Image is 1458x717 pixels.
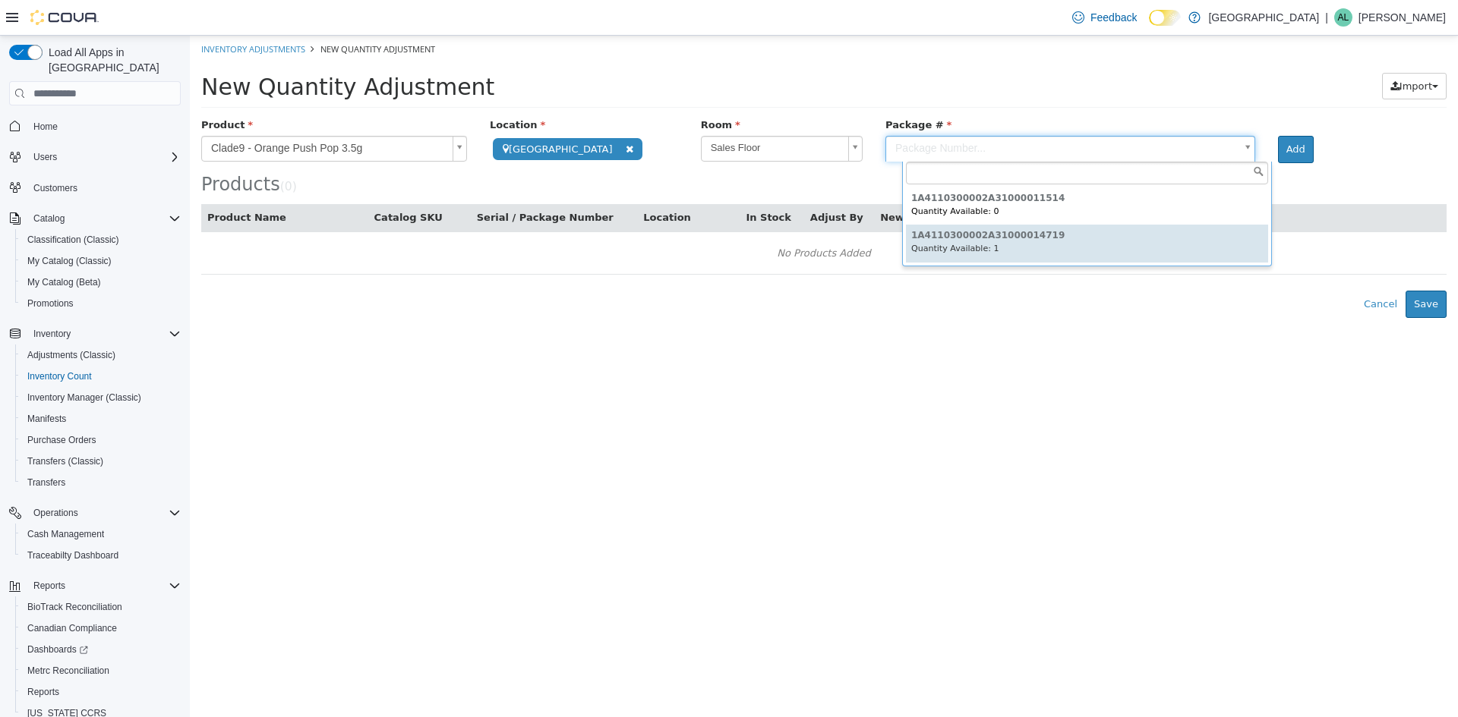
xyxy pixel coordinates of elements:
span: Transfers (Classic) [27,455,103,467]
span: Canadian Compliance [21,619,181,637]
span: Customers [27,178,181,197]
button: Transfers (Classic) [15,451,187,472]
span: Traceabilty Dashboard [21,546,181,564]
span: My Catalog (Beta) [27,276,101,288]
h6: 1A4110300002A31000011514 [721,158,1073,168]
span: My Catalog (Classic) [21,252,181,270]
span: Feedback [1090,10,1137,25]
button: Transfers [15,472,187,493]
a: Customers [27,179,84,197]
span: Metrc Reconciliation [21,662,181,680]
span: Reports [21,683,181,701]
span: Operations [27,504,181,522]
a: Classification (Classic) [21,231,125,249]
span: Metrc Reconciliation [27,665,109,677]
a: Transfers [21,473,71,492]
button: Adjustments (Classic) [15,344,187,366]
span: Home [33,121,58,133]
span: Adjustments (Classic) [21,346,181,364]
span: BioTrack Reconciliation [21,598,181,616]
span: Inventory [33,328,71,340]
span: Inventory Count [21,367,181,385]
span: Promotions [21,294,181,313]
a: Adjustments (Classic) [21,346,121,364]
span: Inventory Manager (Classic) [27,392,141,404]
a: My Catalog (Beta) [21,273,107,291]
button: Operations [27,504,84,522]
button: Home [3,115,187,137]
input: Dark Mode [1149,10,1181,26]
a: Reports [21,683,65,701]
span: Reports [27,686,59,698]
button: Reports [27,577,71,595]
span: Transfers [27,476,65,489]
button: Manifests [15,408,187,429]
span: Catalog [27,209,181,228]
button: Users [27,148,63,166]
span: Inventory Count [27,370,92,382]
p: [PERSON_NAME] [1359,8,1446,27]
span: Adjustments (Classic) [27,349,115,361]
button: My Catalog (Classic) [15,250,187,272]
span: Customers [33,182,77,194]
button: Traceabilty Dashboard [15,545,187,566]
a: Canadian Compliance [21,619,123,637]
img: Cova [30,10,99,25]
span: Canadian Compliance [27,622,117,634]
span: Promotions [27,297,74,310]
button: Promotions [15,293,187,314]
span: Catalog [33,212,65,225]
small: Quantity Available: 1 [721,208,809,218]
span: My Catalog (Beta) [21,273,181,291]
span: Operations [33,507,78,519]
small: Quantity Available: 0 [721,171,809,181]
button: Catalog [27,209,71,228]
span: Reports [33,580,65,592]
button: Inventory [27,325,77,343]
button: Classification (Classic) [15,229,187,250]
a: Inventory Count [21,367,98,385]
button: Reports [15,681,187,703]
span: Inventory Manager (Classic) [21,388,181,407]
a: Manifests [21,410,72,428]
span: Users [27,148,181,166]
a: Feedback [1066,2,1143,33]
a: Home [27,118,64,136]
button: Catalog [3,208,187,229]
span: Purchase Orders [27,434,96,446]
button: Inventory Count [15,366,187,387]
a: Dashboards [15,639,187,660]
span: AL [1338,8,1349,27]
button: Reports [3,575,187,596]
button: Metrc Reconciliation [15,660,187,681]
button: Inventory Manager (Classic) [15,387,187,408]
span: Home [27,116,181,135]
a: Promotions [21,294,80,313]
button: My Catalog (Beta) [15,272,187,293]
span: Purchase Orders [21,431,181,449]
span: My Catalog (Classic) [27,255,112,267]
button: Users [3,146,187,168]
span: Classification (Classic) [27,234,119,246]
div: Ashley Lehman-Preine [1334,8,1352,27]
span: Dashboards [21,640,181,659]
button: Canadian Compliance [15,618,187,639]
a: Metrc Reconciliation [21,662,115,680]
p: | [1325,8,1328,27]
p: [GEOGRAPHIC_DATA] [1208,8,1319,27]
span: Load All Apps in [GEOGRAPHIC_DATA] [43,45,181,75]
span: Transfers [21,473,181,492]
a: My Catalog (Classic) [21,252,118,270]
span: Reports [27,577,181,595]
span: Cash Management [21,525,181,543]
a: Transfers (Classic) [21,452,109,470]
a: Cash Management [21,525,110,543]
a: Dashboards [21,640,94,659]
button: BioTrack Reconciliation [15,596,187,618]
span: Cash Management [27,528,104,540]
h6: 1A4110300002A31000014719 [721,195,1073,205]
button: Purchase Orders [15,429,187,451]
a: BioTrack Reconciliation [21,598,128,616]
a: Inventory Manager (Classic) [21,388,147,407]
span: Classification (Classic) [21,231,181,249]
